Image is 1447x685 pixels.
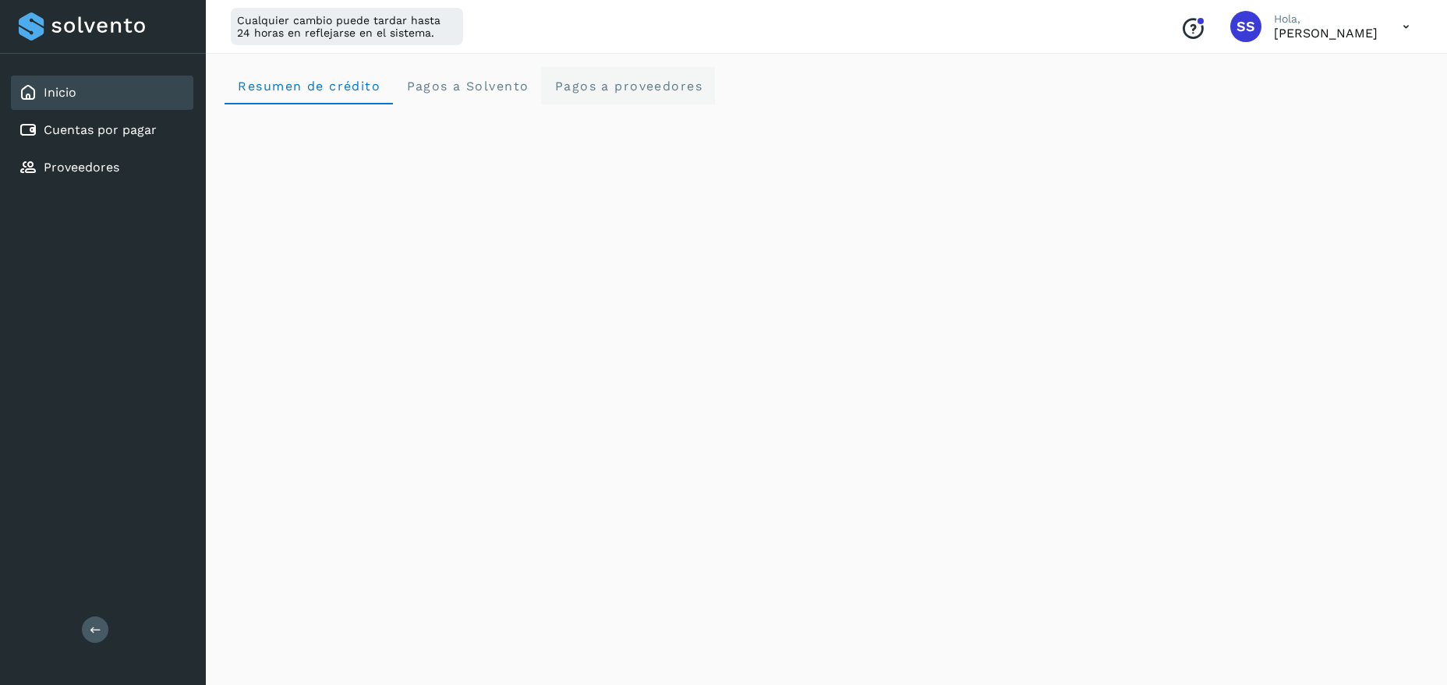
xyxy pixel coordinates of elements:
a: Inicio [44,85,76,100]
p: Hola, [1274,12,1378,26]
div: Cuentas por pagar [11,113,193,147]
span: Resumen de crédito [237,79,380,94]
div: Inicio [11,76,193,110]
div: Cualquier cambio puede tardar hasta 24 horas en reflejarse en el sistema. [231,8,463,45]
span: Pagos a Solvento [405,79,529,94]
a: Cuentas por pagar [44,122,157,137]
a: Proveedores [44,160,119,175]
span: Pagos a proveedores [554,79,702,94]
p: Sagrario Silva [1274,26,1378,41]
div: Proveedores [11,150,193,185]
